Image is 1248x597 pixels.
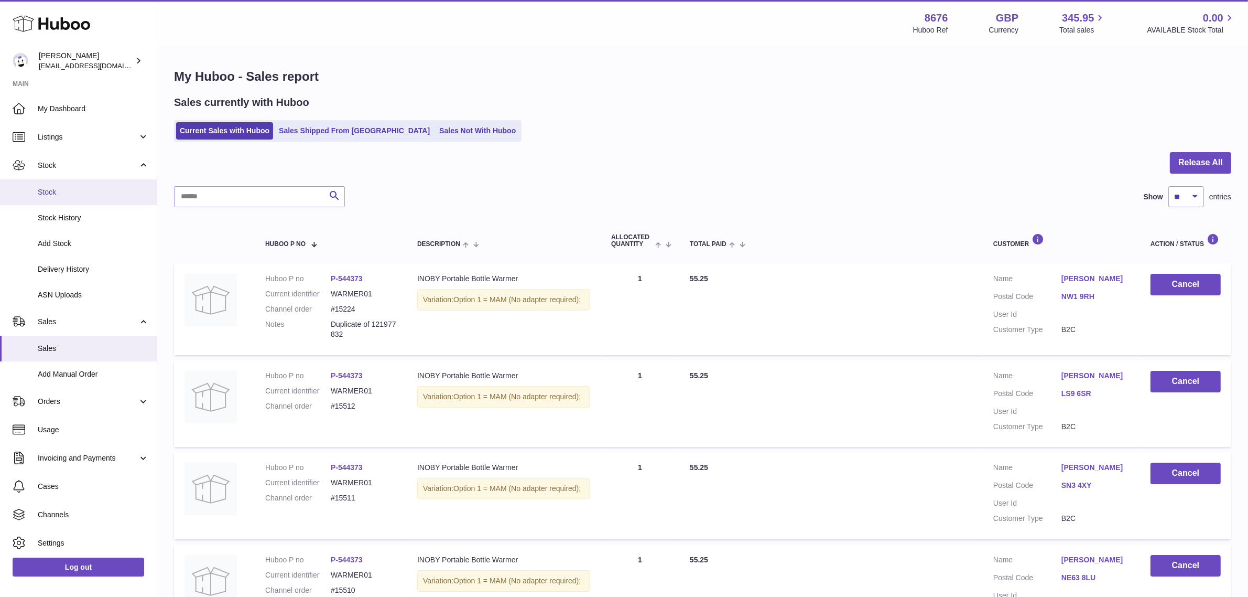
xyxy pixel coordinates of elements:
[1151,555,1221,577] button: Cancel
[38,482,149,492] span: Cases
[331,319,396,339] p: Duplicate of 121977832
[1203,11,1223,25] span: 0.00
[690,371,708,380] span: 55.25
[1151,371,1221,392] button: Cancel
[1061,463,1130,473] a: [PERSON_NAME]
[185,463,237,515] img: no-photo.jpg
[453,484,581,493] span: Option 1 = MAM (No adapter required);
[174,95,309,110] h2: Sales currently with Huboo
[38,290,149,300] span: ASN Uploads
[1147,11,1235,35] a: 0.00 AVAILABLE Stock Total
[993,555,1061,568] dt: Name
[38,344,149,354] span: Sales
[38,317,138,327] span: Sales
[265,274,331,284] dt: Huboo P no
[331,556,363,564] a: P-544373
[690,241,726,248] span: Total paid
[1061,371,1130,381] a: [PERSON_NAME]
[1061,292,1130,302] a: NW1 9RH
[13,558,144,577] a: Log out
[331,386,396,396] dd: WARMER01
[993,389,1061,401] dt: Postal Code
[989,25,1019,35] div: Currency
[185,371,237,423] img: no-photo.jpg
[265,371,331,381] dt: Huboo P no
[453,577,581,585] span: Option 1 = MAM (No adapter required);
[417,478,590,499] div: Variation:
[265,585,331,595] dt: Channel order
[1061,325,1130,335] dd: B2C
[1061,274,1130,284] a: [PERSON_NAME]
[601,452,679,539] td: 1
[38,538,149,548] span: Settings
[38,397,138,407] span: Orders
[993,274,1061,286] dt: Name
[38,187,149,197] span: Stock
[176,122,273,140] a: Current Sales with Huboo
[453,295,581,304] span: Option 1 = MAM (No adapter required);
[38,161,138,170] span: Stock
[417,570,590,592] div: Variation:
[417,371,590,381] div: INOBY Portable Bottle Warmer
[1144,192,1163,202] label: Show
[331,478,396,488] dd: WARMER01
[38,510,149,520] span: Channels
[993,422,1061,432] dt: Customer Type
[453,392,581,401] span: Option 1 = MAM (No adapter required);
[993,292,1061,304] dt: Postal Code
[1062,11,1094,25] span: 345.95
[265,570,331,580] dt: Current identifier
[993,371,1061,383] dt: Name
[331,304,396,314] dd: #15224
[39,51,133,71] div: [PERSON_NAME]
[417,274,590,284] div: INOBY Portable Bottle Warmer
[331,371,363,380] a: P-544373
[690,556,708,564] span: 55.25
[993,310,1061,319] dt: User Id
[993,481,1061,493] dt: Postal Code
[996,11,1018,25] strong: GBP
[993,514,1061,524] dt: Customer Type
[331,570,396,580] dd: WARMER01
[38,132,138,142] span: Listings
[265,241,306,248] span: Huboo P no
[417,386,590,408] div: Variation:
[1209,192,1231,202] span: entries
[1061,573,1130,583] a: NE63 8LU
[331,493,396,503] dd: #15511
[38,264,149,274] span: Delivery History
[417,289,590,311] div: Variation:
[601,263,679,355] td: 1
[913,25,948,35] div: Huboo Ref
[331,463,363,472] a: P-544373
[1061,481,1130,491] a: SN3 4XY
[38,239,149,249] span: Add Stock
[265,304,331,314] dt: Channel order
[925,11,948,25] strong: 8676
[38,425,149,435] span: Usage
[331,274,363,283] a: P-544373
[436,122,519,140] a: Sales Not With Huboo
[265,386,331,396] dt: Current identifier
[1059,25,1106,35] span: Total sales
[993,407,1061,417] dt: User Id
[417,555,590,565] div: INOBY Portable Bottle Warmer
[1170,152,1231,174] button: Release All
[331,289,396,299] dd: WARMER01
[690,463,708,472] span: 55.25
[265,401,331,411] dt: Channel order
[265,478,331,488] dt: Current identifier
[611,234,653,248] span: ALLOCATED Quantity
[1151,463,1221,484] button: Cancel
[993,325,1061,335] dt: Customer Type
[265,289,331,299] dt: Current identifier
[417,463,590,473] div: INOBY Portable Bottle Warmer
[1061,514,1130,524] dd: B2C
[174,68,1231,85] h1: My Huboo - Sales report
[38,369,149,379] span: Add Manual Order
[265,493,331,503] dt: Channel order
[38,213,149,223] span: Stock History
[275,122,433,140] a: Sales Shipped From [GEOGRAPHIC_DATA]
[417,241,460,248] span: Description
[993,233,1130,248] div: Customer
